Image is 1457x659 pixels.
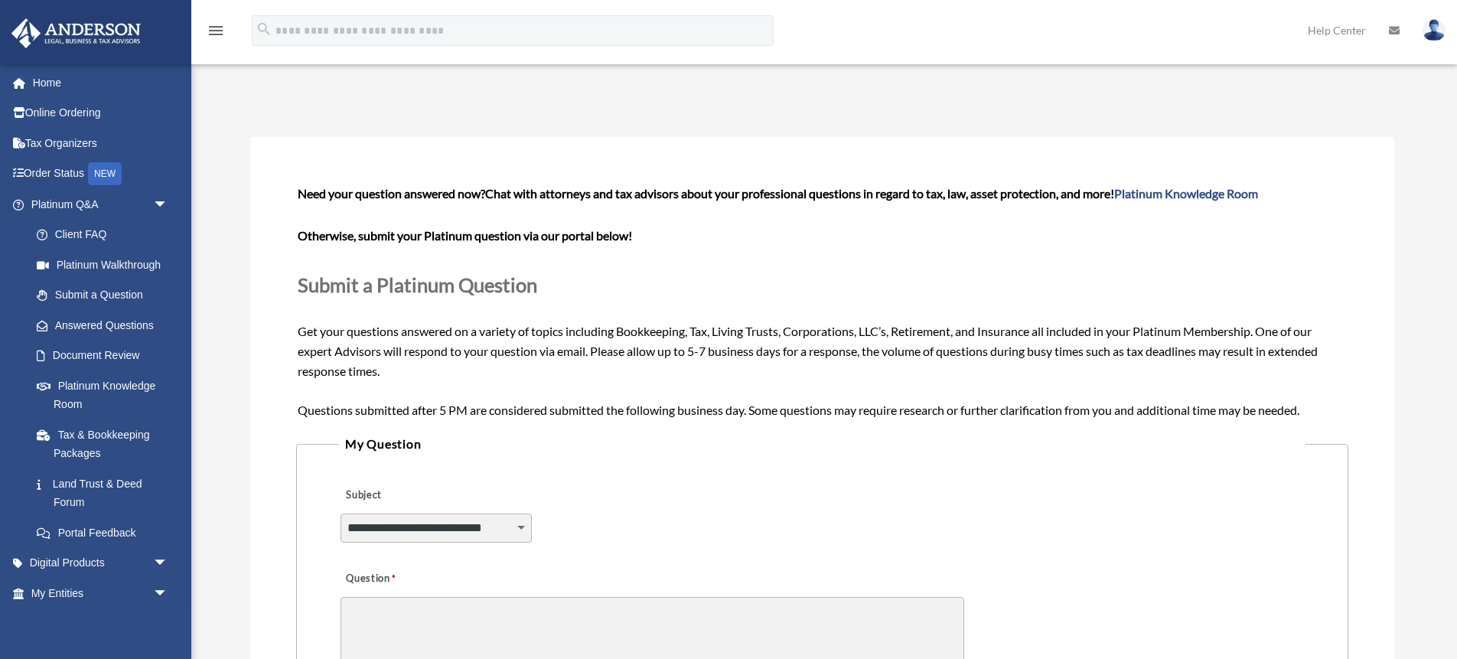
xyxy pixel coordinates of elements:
a: Answered Questions [21,310,191,341]
a: Home [11,67,191,98]
legend: My Question [339,433,1305,455]
a: Tax & Bookkeeping Packages [21,419,191,468]
label: Question [341,569,459,590]
a: Land Trust & Deed Forum [21,468,191,517]
img: Anderson Advisors Platinum Portal [7,18,145,48]
label: Subject [341,484,486,506]
a: Digital Productsarrow_drop_down [11,548,191,579]
div: NEW [88,162,122,185]
a: Order StatusNEW [11,158,191,190]
a: Platinum Knowledge Room [21,370,191,419]
a: Platinum Q&Aarrow_drop_down [11,189,191,220]
a: Document Review [21,341,191,371]
a: Platinum Knowledge Room [1114,186,1258,201]
i: menu [207,21,225,40]
a: menu [207,27,225,40]
i: search [256,21,272,38]
span: arrow_drop_down [153,189,184,220]
a: Client FAQ [21,220,191,250]
span: Submit a Platinum Question [298,273,537,296]
a: Submit a Question [21,280,184,311]
span: Chat with attorneys and tax advisors about your professional questions in regard to tax, law, ass... [485,186,1258,201]
a: Tax Organizers [11,128,191,158]
span: arrow_drop_down [153,548,184,579]
b: Otherwise, submit your Platinum question via our portal below! [298,228,632,243]
img: User Pic [1423,19,1446,41]
a: Online Ordering [11,98,191,129]
span: Need your question answered now? [298,186,485,201]
a: My Entitiesarrow_drop_down [11,578,191,608]
a: Platinum Walkthrough [21,250,191,280]
a: Portal Feedback [21,517,191,548]
span: Get your questions answered on a variety of topics including Bookkeeping, Tax, Living Trusts, Cor... [298,186,1347,416]
span: arrow_drop_down [153,578,184,609]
